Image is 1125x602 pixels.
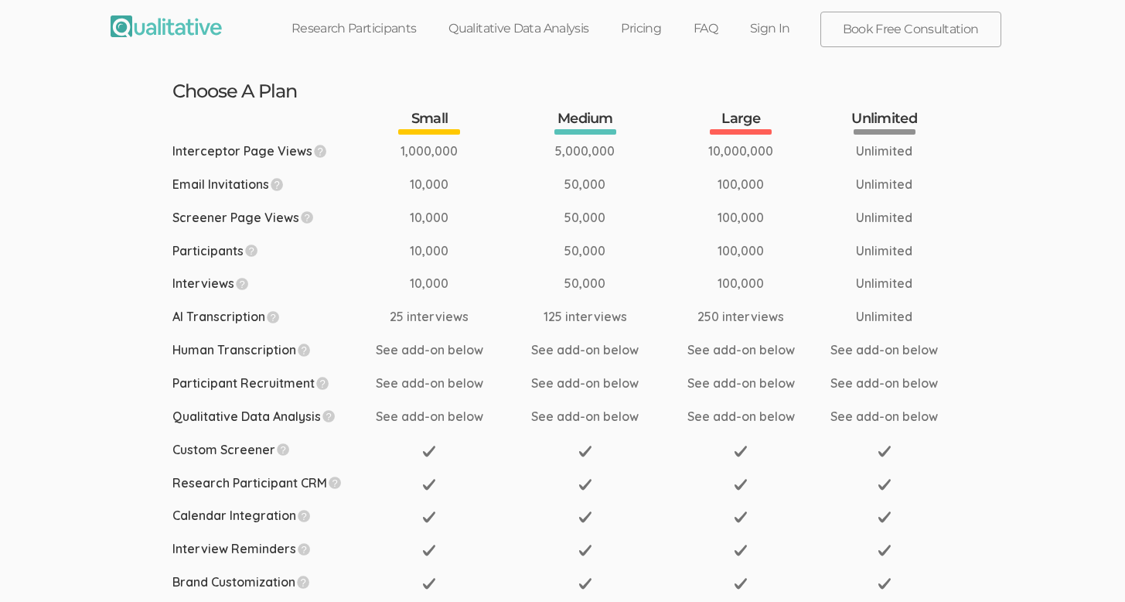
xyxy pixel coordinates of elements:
img: question.svg [236,277,249,290]
td: Unlimited [830,201,939,234]
td: 100,000 [674,267,830,300]
td: See add-on below [519,367,674,400]
img: check.16x16.gray.svg [579,478,591,491]
td: 10,000,000 [674,135,830,168]
img: question.svg [245,244,258,257]
img: question.svg [298,542,311,556]
img: check.16x16.gray.svg [878,478,891,491]
td: Screener Page Views [172,201,363,234]
td: 5,000,000 [519,135,674,168]
img: check.16x16.gray.svg [579,511,591,523]
a: Book Free Consultation [821,12,1001,46]
td: 100,000 [674,201,830,234]
td: Participants [172,234,363,268]
img: Qualitative [111,15,222,37]
td: Unlimited [830,234,939,268]
img: check.16x16.gray.svg [579,544,591,556]
a: Research Participants [275,12,433,46]
td: 10,000 [363,168,519,201]
td: 50,000 [519,234,674,268]
img: check.16x16.gray.svg [423,445,435,457]
td: Unlimited [830,300,939,333]
img: check.16x16.gray.svg [423,511,435,523]
img: question.svg [271,177,284,190]
img: question.svg [314,144,327,157]
th: Medium [519,109,674,135]
a: Pricing [605,12,677,46]
td: 10,000 [363,267,519,300]
th: Unlimited [830,109,939,135]
img: question.svg [316,376,329,389]
td: Brand Customization [172,566,363,599]
td: 25 interviews [363,300,519,333]
img: check.16x16.gray.svg [735,478,747,491]
img: check.16x16.gray.svg [878,445,891,457]
td: See add-on below [519,400,674,433]
td: 10,000 [363,201,519,234]
td: Interview Reminders [172,532,363,566]
img: check.16x16.gray.svg [878,511,891,523]
img: question.svg [267,310,280,323]
img: question.svg [298,343,311,356]
img: question.svg [297,575,310,588]
td: Calendar Integration [172,499,363,532]
td: See add-on below [674,333,830,367]
td: Interviews [172,267,363,300]
td: Participant Recruitment [172,367,363,400]
td: See add-on below [674,367,830,400]
img: question.svg [301,210,314,224]
td: Email Invitations [172,168,363,201]
td: 100,000 [674,234,830,268]
td: 50,000 [519,201,674,234]
td: See add-on below [519,333,674,367]
img: check.16x16.gray.svg [735,577,747,590]
img: question.svg [277,443,290,456]
td: Interceptor Page Views [172,135,363,168]
img: check.16x16.gray.svg [423,577,435,590]
img: check.16x16.gray.svg [878,577,891,590]
img: check.16x16.gray.svg [423,478,435,491]
img: check.16x16.gray.svg [579,445,591,457]
td: See add-on below [363,400,519,433]
img: question.svg [329,476,342,489]
td: See add-on below [830,400,939,433]
td: 50,000 [519,168,674,201]
th: Small [363,109,519,135]
td: 100,000 [674,168,830,201]
td: 250 interviews [674,300,830,333]
td: See add-on below [830,367,939,400]
img: question.svg [322,409,336,422]
td: See add-on below [674,400,830,433]
img: check.16x16.gray.svg [735,511,747,523]
td: Unlimited [830,168,939,201]
td: See add-on below [363,367,519,400]
img: check.16x16.gray.svg [878,544,891,556]
img: check.16x16.gray.svg [735,544,747,556]
td: Qualitative Data Analysis [172,400,363,433]
td: Unlimited [830,135,939,168]
td: 1,000,000 [363,135,519,168]
img: check.16x16.gray.svg [579,577,591,590]
td: See add-on below [830,333,939,367]
a: Sign In [734,12,806,46]
a: Qualitative Data Analysis [432,12,605,46]
td: 50,000 [519,267,674,300]
img: question.svg [298,509,311,522]
a: FAQ [677,12,734,46]
td: 10,000 [363,234,519,268]
th: Large [674,109,830,135]
td: See add-on below [363,333,519,367]
td: AI Transcription [172,300,363,333]
td: Human Transcription [172,333,363,367]
td: 125 interviews [519,300,674,333]
td: Unlimited [830,267,939,300]
td: Research Participant CRM [172,467,363,500]
img: check.16x16.gray.svg [423,544,435,556]
h3: Choose A Plan [172,81,953,101]
img: check.16x16.gray.svg [735,445,747,457]
td: Custom Screener [172,433,363,467]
